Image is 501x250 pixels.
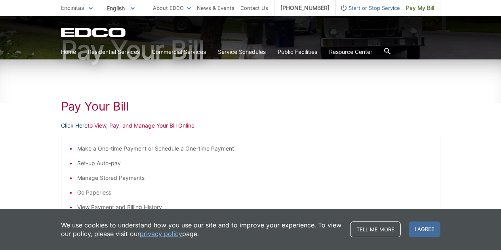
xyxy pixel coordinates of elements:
[61,48,76,56] a: Home
[197,4,234,12] a: News & Events
[77,144,432,153] li: Make a One-time Payment or Schedule a One-time Payment
[329,48,372,56] a: Resource Center
[406,4,434,12] span: Pay My Bill
[61,121,88,130] a: Click Here
[152,48,206,56] a: Commercial Services
[77,159,432,168] li: Set-up Auto-pay
[218,48,266,56] a: Service Schedules
[61,99,440,113] h1: Pay Your Bill
[61,4,84,11] span: Encinitas
[350,221,401,237] a: Tell me more
[61,221,342,238] p: We use cookies to understand how you use our site and to improve your experience. To view our pol...
[153,4,191,12] a: About EDCO
[77,174,432,182] li: Manage Stored Payments
[278,48,317,56] a: Public Facilities
[88,48,140,56] a: Residential Services
[61,121,440,130] p: to View, Pay, and Manage Your Bill Online
[61,37,440,63] h1: Pay Your Bill
[61,28,127,37] a: EDCD logo. Return to the homepage.
[240,4,268,12] a: Contact Us
[101,2,141,15] span: English
[409,221,440,237] span: I agree
[77,203,432,212] li: View Payment and Billing History
[77,188,432,197] li: Go Paperless
[140,229,182,238] a: privacy policy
